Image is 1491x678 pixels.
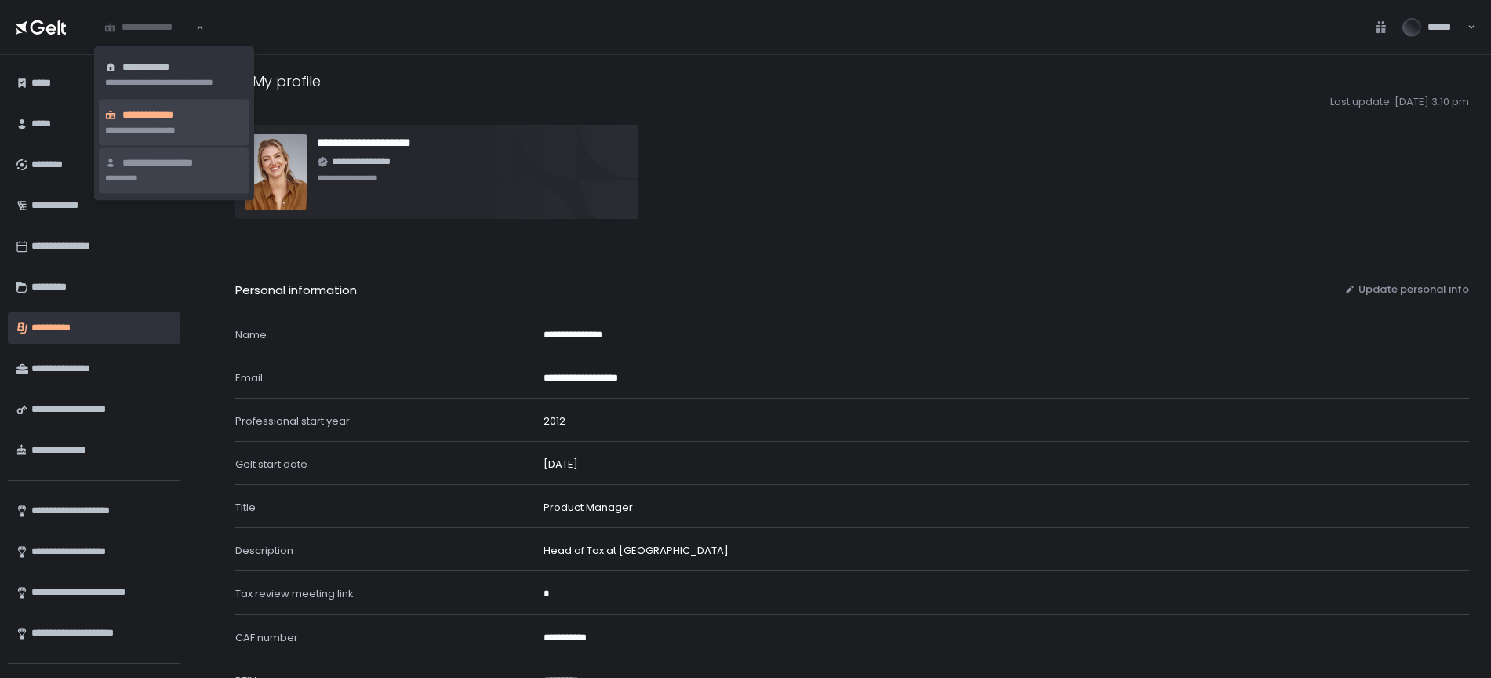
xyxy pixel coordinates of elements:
div: My profile [235,71,321,92]
span: Product Manager [544,501,633,515]
span: Email [235,370,263,385]
h2: Personal information [235,282,1344,300]
span: [DATE] [544,457,578,472]
input: Search for option [104,20,195,35]
span: CAF number [235,630,298,645]
button: Update personal info [1344,282,1469,297]
span: Description [235,543,293,558]
span: Head of Tax at [GEOGRAPHIC_DATA] [544,544,729,558]
span: Tax review meeting link [235,586,354,601]
span: Title [235,500,256,515]
span: 2012 [544,414,565,428]
span: Gelt start date [235,457,307,472]
div: Search for option [94,11,204,44]
span: Last update: [DATE] 3:10 pm [1330,95,1469,109]
span: Name [235,327,267,342]
span: Professional start year [235,414,350,428]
